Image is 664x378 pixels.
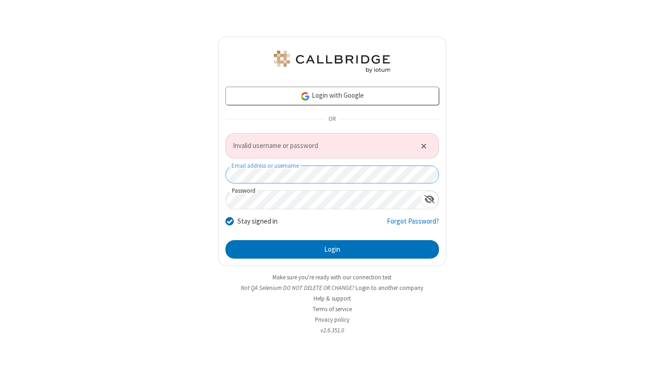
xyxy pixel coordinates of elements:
[225,165,439,183] input: Email address or username
[641,354,657,372] iframe: Chat
[273,273,391,281] a: Make sure you're ready with our connection test
[356,283,423,292] button: Login to another company
[315,316,350,324] a: Privacy policy
[218,283,446,292] li: Not QA Selenium DO NOT DELETE OR CHANGE?
[325,113,339,126] span: OR
[226,191,421,209] input: Password
[300,91,310,101] img: google-icon.png
[233,141,409,151] span: Invalid username or password
[237,216,278,227] label: Stay signed in
[387,216,439,234] a: Forgot Password?
[272,51,392,73] img: QA Selenium DO NOT DELETE OR CHANGE
[421,191,439,208] div: Show password
[314,295,351,302] a: Help & support
[416,139,431,153] button: Close alert
[225,87,439,105] a: Login with Google
[218,326,446,335] li: v2.6.351.0
[313,305,352,313] a: Terms of service
[225,240,439,259] button: Login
